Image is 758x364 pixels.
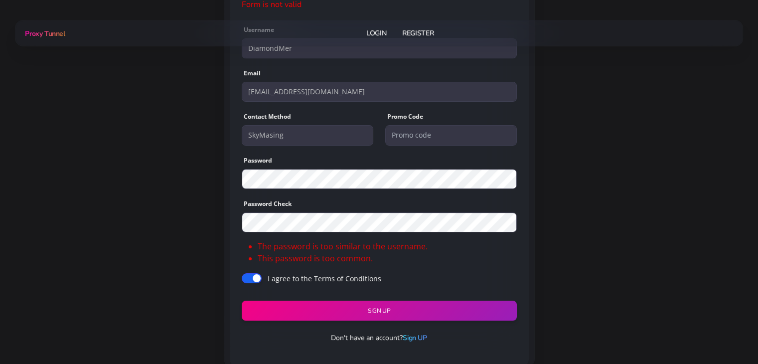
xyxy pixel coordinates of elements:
[242,301,517,321] button: Sign UP
[258,252,517,264] li: This password is too common.
[244,199,292,208] label: Password Check
[387,112,423,121] label: Promo Code
[701,307,746,352] iframe: Webchat Widget
[244,69,261,78] label: Email
[268,273,381,284] label: I agree to the Terms of Conditions
[258,240,517,252] li: The password is too similar to the username.
[366,24,386,42] a: Login
[23,25,65,41] a: Proxy Tunnel
[403,333,427,343] a: Sign UP
[385,125,517,145] input: Promo code
[242,125,373,145] input: Telegram/Skype name
[244,156,272,165] label: Password
[244,112,291,121] label: Contact Method
[242,82,517,102] input: Email
[234,333,525,343] p: Don't have an account?
[402,24,434,42] a: Register
[25,29,65,38] span: Proxy Tunnel
[242,38,517,58] input: Username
